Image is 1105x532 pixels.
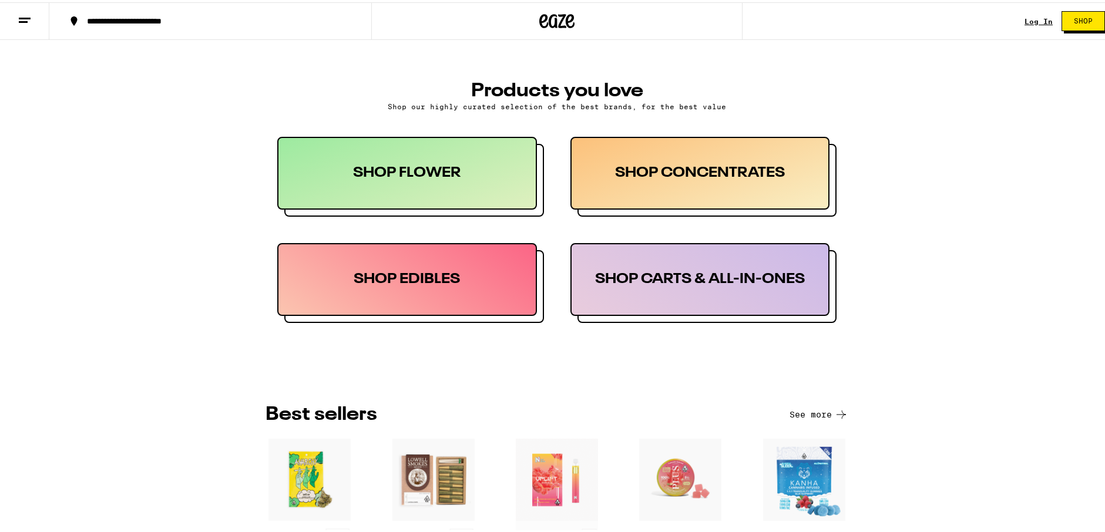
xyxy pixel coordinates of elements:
[277,241,537,314] div: SHOP EDIBLES
[277,100,837,108] p: Shop our highly curated selection of the best brands, for the best value
[277,241,544,321] button: SHOP EDIBLES
[570,241,837,321] button: SHOP CARTS & ALL-IN-ONES
[277,134,544,214] button: SHOP FLOWER
[570,134,830,207] div: SHOP CONCENTRATES
[277,134,537,207] div: SHOP FLOWER
[266,403,377,422] h3: BEST SELLERS
[1025,15,1053,23] a: Log In
[1074,15,1093,22] span: Shop
[277,79,837,98] h3: PRODUCTS YOU LOVE
[570,134,837,214] button: SHOP CONCENTRATES
[570,241,830,314] div: SHOP CARTS & ALL-IN-ONES
[7,8,85,18] span: Hi. Need any help?
[1062,9,1105,29] button: Shop
[790,405,848,419] button: See more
